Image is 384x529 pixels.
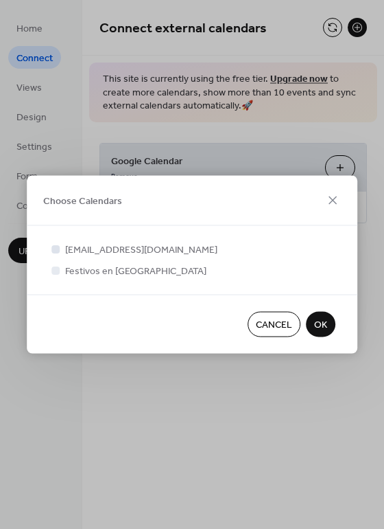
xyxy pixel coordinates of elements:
button: OK [306,312,335,337]
span: Choose Calendars [43,194,122,209]
span: OK [314,318,327,333]
span: Festivos en [GEOGRAPHIC_DATA] [65,264,206,279]
button: Cancel [248,312,300,337]
span: Cancel [256,318,292,333]
span: [EMAIL_ADDRESS][DOMAIN_NAME] [65,243,217,258]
